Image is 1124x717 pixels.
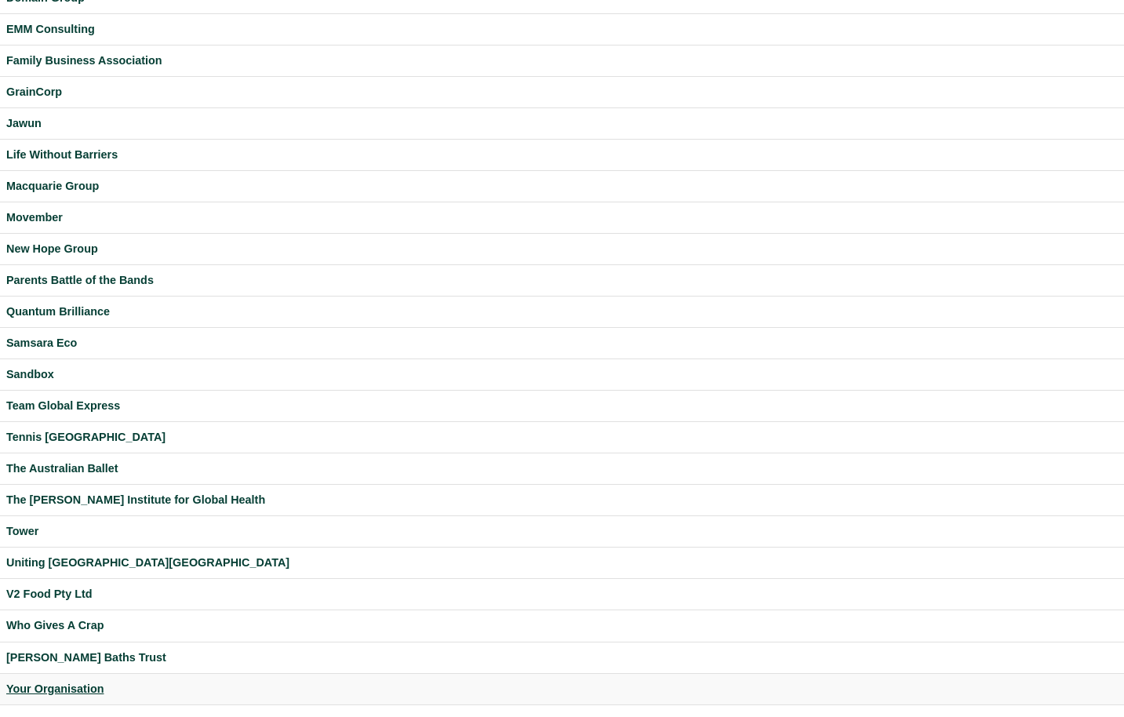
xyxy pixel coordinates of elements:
a: Tennis [GEOGRAPHIC_DATA] [6,428,1118,446]
a: The [PERSON_NAME] Institute for Global Health [6,491,1118,509]
a: EMM Consulting [6,20,1118,38]
a: Tower [6,522,1118,540]
a: Family Business Association [6,52,1118,70]
a: Macquarie Group [6,177,1118,195]
a: Life Without Barriers [6,146,1118,164]
a: Movember [6,209,1118,227]
a: Parents Battle of the Bands [6,271,1118,289]
a: Jawun [6,115,1118,133]
a: Sandbox [6,366,1118,384]
a: Who Gives A Crap [6,617,1118,635]
a: Quantum Brilliance [6,303,1118,321]
a: V2 Food Pty Ltd [6,585,1118,603]
a: [PERSON_NAME] Baths Trust [6,649,1118,667]
a: Uniting [GEOGRAPHIC_DATA][GEOGRAPHIC_DATA] [6,554,1118,572]
a: New Hope Group [6,240,1118,258]
a: The Australian Ballet [6,460,1118,478]
a: Your Organisation [6,680,1118,698]
a: Samsara Eco [6,334,1118,352]
a: Team Global Express [6,397,1118,415]
a: GrainCorp [6,83,1118,101]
